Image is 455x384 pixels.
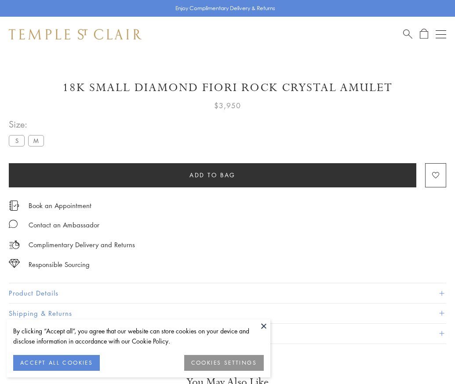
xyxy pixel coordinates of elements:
[29,219,99,230] div: Contact an Ambassador
[13,326,264,346] div: By clicking “Accept all”, you agree that our website can store cookies on your device and disclos...
[175,4,275,13] p: Enjoy Complimentary Delivery & Returns
[403,29,412,40] a: Search
[9,80,446,95] h1: 18K Small Diamond Fiori Rock Crystal Amulet
[420,29,428,40] a: Open Shopping Bag
[29,259,90,270] div: Responsible Sourcing
[9,135,25,146] label: S
[9,259,20,268] img: icon_sourcing.svg
[29,201,91,210] a: Book an Appointment
[9,219,18,228] img: MessageIcon-01_2.svg
[9,117,47,132] span: Size:
[214,100,241,111] span: $3,950
[184,355,264,371] button: COOKIES SETTINGS
[436,29,446,40] button: Open navigation
[28,135,44,146] label: M
[9,283,446,303] button: Product Details
[13,355,100,371] button: ACCEPT ALL COOKIES
[189,170,236,180] span: Add to bag
[9,304,446,323] button: Shipping & Returns
[9,239,20,250] img: icon_delivery.svg
[9,29,142,40] img: Temple St. Clair
[29,239,135,250] p: Complimentary Delivery and Returns
[9,163,416,187] button: Add to bag
[9,201,19,211] img: icon_appointment.svg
